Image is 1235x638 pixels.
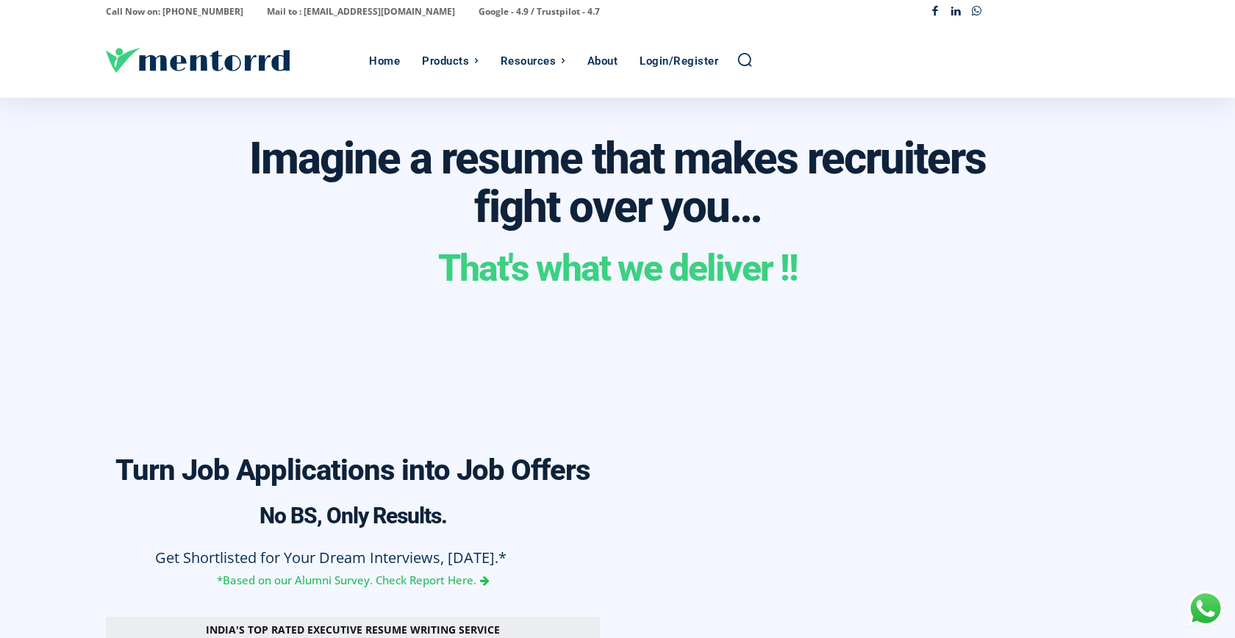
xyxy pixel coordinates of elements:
[259,503,447,528] h3: No BS, Only Results.
[438,248,798,289] h3: That's what we deliver !!
[106,545,556,571] p: Get Shortlisted for Your Dream Interviews, [DATE].*
[580,24,626,98] a: About
[415,24,486,98] a: Products
[106,1,243,22] p: Call Now on: [PHONE_NUMBER]
[1187,590,1224,627] div: Chat with Us
[115,454,590,487] h3: Turn Job Applications into Job Offers
[925,1,946,23] a: Facebook
[632,24,726,98] a: Login/Register
[206,624,500,637] h3: India's Top Rated Executive Resume Writing Service
[362,24,407,98] a: Home
[640,24,718,98] div: Login/Register
[106,48,362,73] a: Logo
[967,1,988,23] a: Whatsapp
[249,135,986,232] h3: Imagine a resume that makes recruiters fight over you…
[369,24,400,98] div: Home
[217,571,490,587] a: *Based on our Alumni Survey. Check Report Here.
[479,1,600,22] p: Google - 4.9 / Trustpilot - 4.7
[267,1,455,22] p: Mail to : [EMAIL_ADDRESS][DOMAIN_NAME]
[587,24,618,98] div: About
[422,24,469,98] div: Products
[737,51,753,68] a: Search
[945,1,967,23] a: Linkedin
[501,24,556,98] div: Resources
[493,24,573,98] a: Resources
